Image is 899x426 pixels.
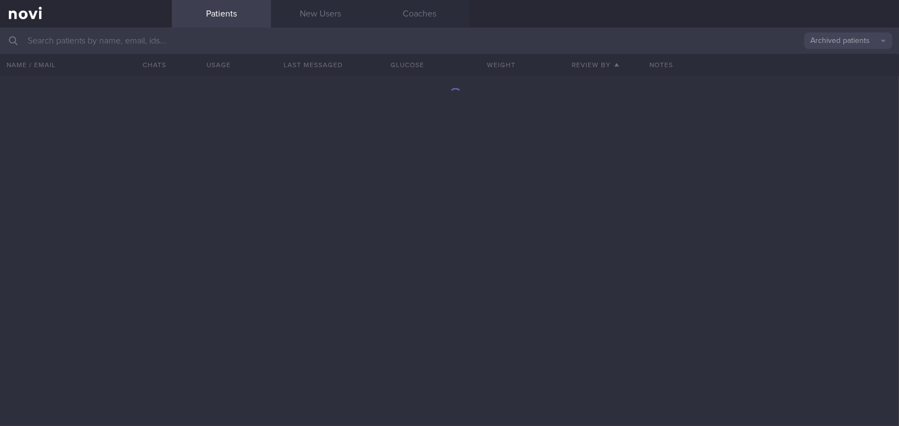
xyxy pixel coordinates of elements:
[454,54,549,76] button: Weight
[360,54,454,76] button: Glucose
[643,54,899,76] div: Notes
[128,54,172,76] button: Chats
[804,32,892,49] button: Archived patients
[172,54,266,76] div: Usage
[549,54,643,76] button: Review By
[266,54,360,76] button: Last Messaged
